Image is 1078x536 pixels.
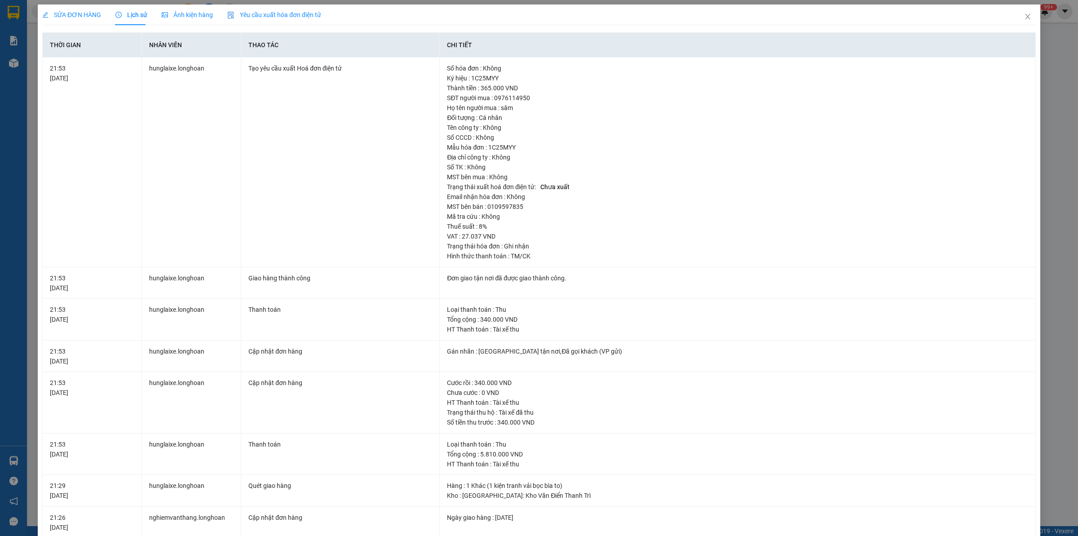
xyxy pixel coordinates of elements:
[50,481,134,501] div: 21:29 [DATE]
[43,33,142,58] th: Thời gian
[447,212,1028,221] div: Mã tra cứu : Không
[440,33,1036,58] th: Chi tiết
[447,324,1028,334] div: HT Thanh toán : Tài xế thu
[50,513,134,532] div: 21:26 [DATE]
[248,63,432,73] div: Tạo yêu cầu xuất Hoá đơn điện tử
[115,11,147,18] span: Lịch sử
[248,481,432,491] div: Quét giao hàng
[142,341,241,372] td: hunglaixe.longhoan
[142,267,241,299] td: hunglaixe.longhoan
[447,83,1028,93] div: Thành tiền : 365.000 VND
[447,491,1028,501] div: Kho : [GEOGRAPHIC_DATA]: Kho Văn Điển Thanh Trì
[447,481,1028,491] div: Hàng : 1 Khác (1 kiện tranh vải bọc bìa to)
[447,162,1028,172] div: Số TK : Không
[1015,4,1040,30] button: Close
[447,439,1028,449] div: Loại thanh toán : Thu
[447,417,1028,427] div: Số tiền thu trước : 340.000 VND
[50,273,134,293] div: 21:53 [DATE]
[447,192,1028,202] div: Email nhận hóa đơn : Không
[142,372,241,434] td: hunglaixe.longhoan
[142,434,241,475] td: hunglaixe.longhoan
[50,439,134,459] div: 21:53 [DATE]
[447,142,1028,152] div: Mẫu hóa đơn : 1C25MYY
[248,439,432,449] div: Thanh toán
[447,315,1028,324] div: Tổng cộng : 340.000 VND
[447,449,1028,459] div: Tổng cộng : 5.810.000 VND
[447,378,1028,388] div: Cước rồi : 340.000 VND
[447,398,1028,408] div: HT Thanh toán : Tài xế thu
[248,513,432,523] div: Cập nhật đơn hàng
[447,152,1028,162] div: Địa chỉ công ty : Không
[447,273,1028,283] div: Đơn giao tận nơi đã được giao thành công.
[115,12,122,18] span: clock-circle
[447,408,1028,417] div: Trạng thái thu hộ : Tài xế đã thu
[447,103,1028,113] div: Họ tên người mua : sâm
[227,11,321,18] span: Yêu cầu xuất hóa đơn điện tử
[50,63,134,83] div: 21:53 [DATE]
[162,11,213,18] span: Ảnh kiện hàng
[447,172,1028,182] div: MST bên mua : Không
[447,231,1028,241] div: VAT : 27.037 VND
[50,378,134,398] div: 21:53 [DATE]
[447,388,1028,398] div: Chưa cước : 0 VND
[447,305,1028,315] div: Loại thanh toán : Thu
[447,346,1028,356] div: Gán nhãn : [GEOGRAPHIC_DATA] tận nơi,Đã gọi khách (VP gửi)
[142,33,241,58] th: Nhân viên
[227,12,234,19] img: icon
[42,11,101,18] span: SỬA ĐƠN HÀNG
[1024,13,1031,20] span: close
[248,305,432,315] div: Thanh toán
[447,459,1028,469] div: HT Thanh toán : Tài xế thu
[50,346,134,366] div: 21:53 [DATE]
[537,182,573,191] span: Chưa xuất
[447,182,1028,192] div: Trạng thái xuất hoá đơn điện tử :
[447,113,1028,123] div: Đối tượng : Cá nhân
[447,221,1028,231] div: Thuế suất : 8%
[447,251,1028,261] div: Hình thức thanh toán : TM/CK
[142,58,241,267] td: hunglaixe.longhoan
[447,513,1028,523] div: Ngày giao hàng : [DATE]
[447,73,1028,83] div: Ký hiệu : 1C25MYY
[248,378,432,388] div: Cập nhật đơn hàng
[248,273,432,283] div: Giao hàng thành công
[447,123,1028,133] div: Tên công ty : Không
[162,12,168,18] span: picture
[142,299,241,341] td: hunglaixe.longhoan
[42,12,49,18] span: edit
[248,346,432,356] div: Cập nhật đơn hàng
[447,63,1028,73] div: Số hóa đơn : Không
[142,475,241,507] td: hunglaixe.longhoan
[447,241,1028,251] div: Trạng thái hóa đơn : Ghi nhận
[447,202,1028,212] div: MST bên bán : 0109597835
[50,305,134,324] div: 21:53 [DATE]
[241,33,440,58] th: Thao tác
[447,133,1028,142] div: Số CCCD : Không
[447,93,1028,103] div: SĐT người mua : 0976114950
